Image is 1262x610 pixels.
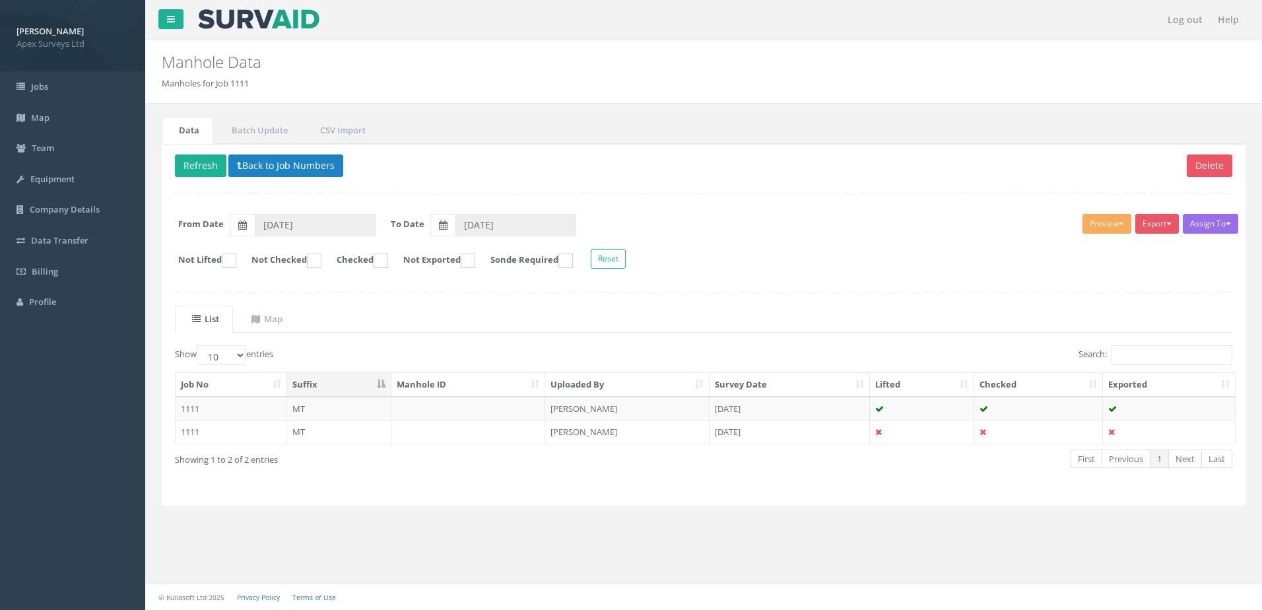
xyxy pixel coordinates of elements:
select: Showentries [197,345,246,365]
a: Terms of Use [292,593,336,602]
li: Manholes for Job 1111 [162,77,249,90]
th: Survey Date: activate to sort column ascending [710,373,870,397]
th: Exported: activate to sort column ascending [1103,373,1235,397]
a: Last [1201,450,1232,469]
uib-tab-heading: Map [251,313,282,325]
td: MT [287,420,391,444]
a: [PERSON_NAME] Apex Surveys Ltd [17,22,129,50]
label: Sonde Required [477,254,573,268]
th: Checked: activate to sort column ascending [974,373,1103,397]
td: MT [287,397,391,421]
uib-tab-heading: List [192,313,219,325]
span: Data Transfer [31,234,88,246]
span: Company Details [30,203,100,215]
label: Not Checked [238,254,321,268]
a: List [175,306,233,333]
input: Search: [1112,345,1232,365]
label: Not Exported [390,254,475,268]
th: Suffix: activate to sort column descending [287,373,391,397]
td: 1111 [176,420,287,444]
strong: [PERSON_NAME] [17,25,84,37]
label: Search: [1079,345,1232,365]
h2: Manhole Data [162,53,1061,71]
a: Map [234,306,296,333]
a: Batch Update [215,117,302,144]
button: Preview [1082,214,1131,234]
a: Next [1168,450,1202,469]
button: Delete [1187,154,1232,177]
a: First [1071,450,1102,469]
span: Profile [29,296,56,308]
a: CSV Import [303,117,380,144]
a: Privacy Policy [237,593,280,602]
a: Data [162,117,213,144]
td: [DATE] [710,420,870,444]
label: Checked [323,254,388,268]
span: Apex Surveys Ltd [17,38,129,50]
th: Uploaded By: activate to sort column ascending [545,373,710,397]
a: 1 [1150,450,1169,469]
button: Back to Job Numbers [228,154,343,177]
a: Previous [1102,450,1150,469]
th: Lifted: activate to sort column ascending [870,373,975,397]
td: [DATE] [710,397,870,421]
th: Job No: activate to sort column ascending [176,373,287,397]
span: Billing [32,265,58,277]
th: Manhole ID: activate to sort column ascending [391,373,546,397]
input: From Date [255,214,376,236]
label: From Date [178,218,224,230]
button: Refresh [175,154,226,177]
label: Show entries [175,345,273,365]
button: Reset [591,249,626,269]
label: To Date [391,218,424,230]
span: Equipment [30,173,75,185]
input: To Date [455,214,576,236]
small: © Kullasoft Ltd 2025 [158,593,224,602]
button: Export [1135,214,1179,234]
span: Map [31,112,50,123]
td: [PERSON_NAME] [545,420,710,444]
iframe: Intercom live chat [1217,565,1249,597]
td: 1111 [176,397,287,421]
div: Showing 1 to 2 of 2 entries [175,448,604,466]
span: Jobs [31,81,48,92]
td: [PERSON_NAME] [545,397,710,421]
label: Not Lifted [165,254,236,268]
button: Assign To [1183,214,1238,234]
span: Team [32,142,54,154]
